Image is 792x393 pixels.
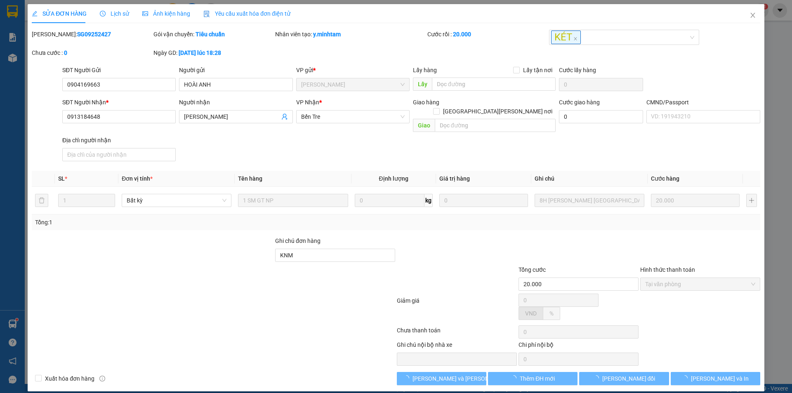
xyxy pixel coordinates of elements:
span: [PERSON_NAME] và [PERSON_NAME] hàng [412,374,524,383]
input: Dọc đường [432,78,556,91]
span: % [549,310,554,317]
button: Close [741,4,764,27]
input: 0 [439,194,528,207]
input: 0 [651,194,740,207]
span: [PERSON_NAME] [PERSON_NAME] [35,5,104,10]
span: Ngày/ giờ gửi: [2,44,36,50]
span: close [750,12,756,19]
span: N.gửi: [2,37,104,43]
span: loading [403,375,412,381]
input: VD: Bàn, Ghế [238,194,348,207]
span: Hồ Chí Minh [301,78,405,91]
span: VP Nhận [296,99,319,106]
span: Lấy tận nơi [520,66,556,75]
th: Ghi chú [531,171,648,187]
input: Dọc đường [435,119,556,132]
div: VP gửi [296,66,410,75]
span: loading [682,375,691,381]
span: Tại văn phòng [645,278,755,290]
div: Người nhận [179,98,292,107]
b: 20.000 [453,31,471,38]
strong: MĐH: [29,19,94,28]
span: clock-circle [100,11,106,16]
input: Ghi Chú [535,194,644,207]
span: Định lượng [379,175,408,182]
b: SG09252427 [77,31,111,38]
span: SG09252699 [49,19,95,28]
button: Thêm ĐH mới [488,372,577,385]
div: [PERSON_NAME]: [32,30,152,39]
span: SỬA ĐƠN HÀNG [32,10,87,17]
span: VND [525,310,537,317]
label: Hình thức thanh toán [640,266,695,273]
span: Thêm ĐH mới [520,374,555,383]
span: Cước hàng [651,175,679,182]
strong: PHIẾU TRẢ HÀNG [40,11,84,17]
label: Ghi chú đơn hàng [275,238,321,244]
span: Lấy hàng [413,67,437,73]
div: Chi phí nội bộ [519,340,639,353]
button: plus [746,194,757,207]
input: Cước giao hàng [559,110,643,123]
input: Ghi chú đơn hàng [275,249,395,262]
span: Bến Tre [301,111,405,123]
label: Cước lấy hàng [559,67,596,73]
span: [PERSON_NAME] và In [691,374,749,383]
span: Tên hàng [238,175,262,182]
span: Lấy [413,78,432,91]
button: [PERSON_NAME] và [PERSON_NAME] hàng [397,372,486,385]
span: Tổng cước [519,266,546,273]
span: 1 HỘP NP [25,58,61,67]
div: Giảm giá [396,296,518,324]
div: SĐT Người Nhận [62,98,176,107]
img: icon [203,11,210,17]
span: N.nhận: [2,52,73,58]
span: Ảnh kiện hàng [142,10,190,17]
span: user-add [281,113,288,120]
span: kg [424,194,433,207]
span: Giao [413,119,435,132]
span: Bất kỳ [127,194,226,207]
span: loading [511,375,520,381]
span: A TÂM- [21,52,40,58]
div: Địa chỉ người nhận [62,136,176,145]
span: Xuất hóa đơn hàng [42,374,98,383]
span: picture [142,11,148,16]
b: [DATE] lúc 18:28 [179,49,221,56]
input: Cước lấy hàng [559,78,643,91]
b: Tiêu chuẩn [196,31,225,38]
span: [GEOGRAPHIC_DATA][PERSON_NAME] nơi [440,107,556,116]
div: Chưa cước : [32,48,152,57]
span: Lịch sử [100,10,129,17]
div: Chưa thanh toán [396,326,518,340]
div: Cước rồi : [427,30,547,39]
button: [PERSON_NAME] và In [671,372,760,385]
span: SL [58,175,65,182]
div: Ngày GD: [153,48,273,57]
div: Người gửi [179,66,292,75]
div: Ghi chú nội bộ nhà xe [397,340,517,353]
span: Giá trị hàng [439,175,470,182]
div: CMND/Passport [646,98,760,107]
label: Cước giao hàng [559,99,600,106]
b: y.minhtam [313,31,341,38]
span: Yêu cầu xuất hóa đơn điện tử [203,10,290,17]
span: Tên hàng: [2,60,61,66]
div: SĐT Người Gửi [62,66,176,75]
div: Tổng: 1 [35,218,306,227]
div: Nhân viên tạo: [275,30,426,39]
button: delete [35,194,48,207]
span: 0901331516 [71,37,104,43]
span: loading [593,375,602,381]
span: close [573,37,577,41]
span: Giao hàng [413,99,439,106]
input: Địa chỉ của người nhận [62,148,176,161]
span: 09:42- [2,4,104,10]
span: edit [32,11,38,16]
span: [PERSON_NAME] đổi [602,374,655,383]
span: [DATE]- [17,4,104,10]
span: 19:26:39 [DATE] [37,44,78,50]
span: info-circle [99,376,105,381]
span: KÉT [551,31,581,44]
span: Đơn vị tính [122,175,153,182]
